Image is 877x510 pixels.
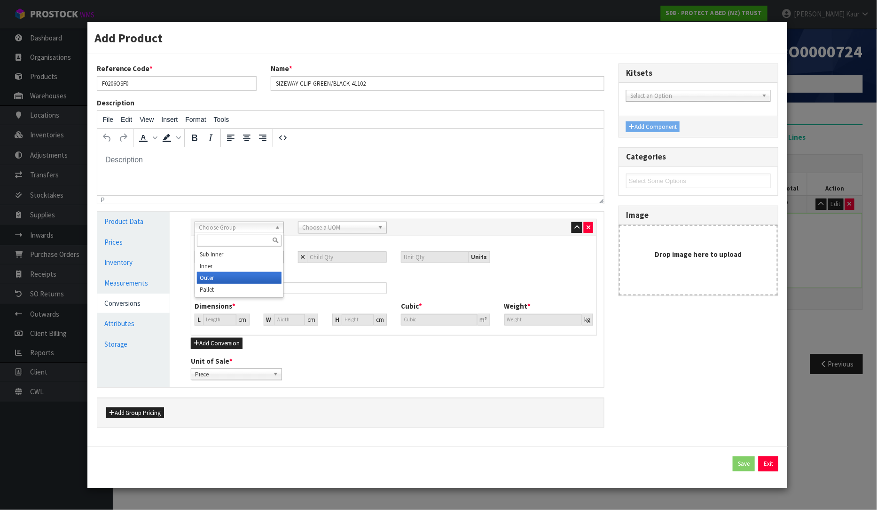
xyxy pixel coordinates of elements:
button: Italic [203,130,219,146]
label: Description [97,98,135,108]
h3: Categories [626,152,771,161]
li: Pallet [197,284,281,295]
div: cm [305,314,318,326]
span: Piece [195,369,269,380]
h3: Image [626,211,771,220]
label: Reference Code [97,64,153,73]
input: Unit Qty [401,251,469,263]
span: Edit [121,116,132,123]
iframe: Rich Text Area. Press ALT-0 for help. [97,147,604,195]
div: kg [582,314,593,326]
a: Storage [97,335,170,354]
button: Save [733,456,755,471]
input: Length [203,314,236,326]
label: Weight [504,301,531,311]
input: Height [342,314,374,326]
strong: L [197,316,201,324]
strong: H [335,316,339,324]
div: cm [374,314,387,326]
div: cm [236,314,250,326]
button: Align center [239,130,255,146]
div: m³ [478,314,490,326]
input: Weight [504,314,582,326]
button: Align right [255,130,271,146]
a: Inventory [97,253,170,272]
label: Name [271,64,292,73]
span: Insert [161,116,178,123]
button: Undo [99,130,115,146]
button: Bold [187,130,203,146]
div: Resize [596,196,604,204]
input: Barcode [195,282,387,294]
button: Redo [115,130,131,146]
h3: Kitsets [626,69,771,78]
div: Background color [159,130,182,146]
span: Tools [214,116,229,123]
li: Outer [197,272,281,284]
strong: W [266,316,272,324]
input: Width [274,314,305,326]
input: Cubic [401,314,477,326]
span: Choose a UOM [302,222,374,233]
button: Exit [759,456,778,471]
label: Dimensions [195,301,235,311]
strong: Units [471,253,487,261]
div: p [101,197,105,203]
li: Sub Inner [197,248,281,260]
strong: Drop image here to upload [655,250,742,259]
input: Child Qty [307,251,387,263]
a: Prices [97,232,170,252]
button: Add Component [626,121,680,133]
input: Name [271,76,604,91]
a: Product Data [97,212,170,231]
span: Choose Group [199,222,271,233]
a: Measurements [97,273,170,293]
span: File [103,116,114,123]
li: Inner [197,260,281,272]
div: Text color [135,130,159,146]
h3: Add Product [94,29,781,47]
button: Add Conversion [191,338,243,349]
label: Unit of Sale [191,356,233,366]
span: View [140,116,154,123]
a: Conversions [97,294,170,313]
a: Attributes [97,314,170,333]
span: Format [185,116,206,123]
input: Reference Code [97,76,257,91]
label: Cubic [401,301,422,311]
button: Add Group Pricing [106,407,164,419]
button: Align left [223,130,239,146]
span: Select an Option [630,90,758,102]
button: Source code [275,130,291,146]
